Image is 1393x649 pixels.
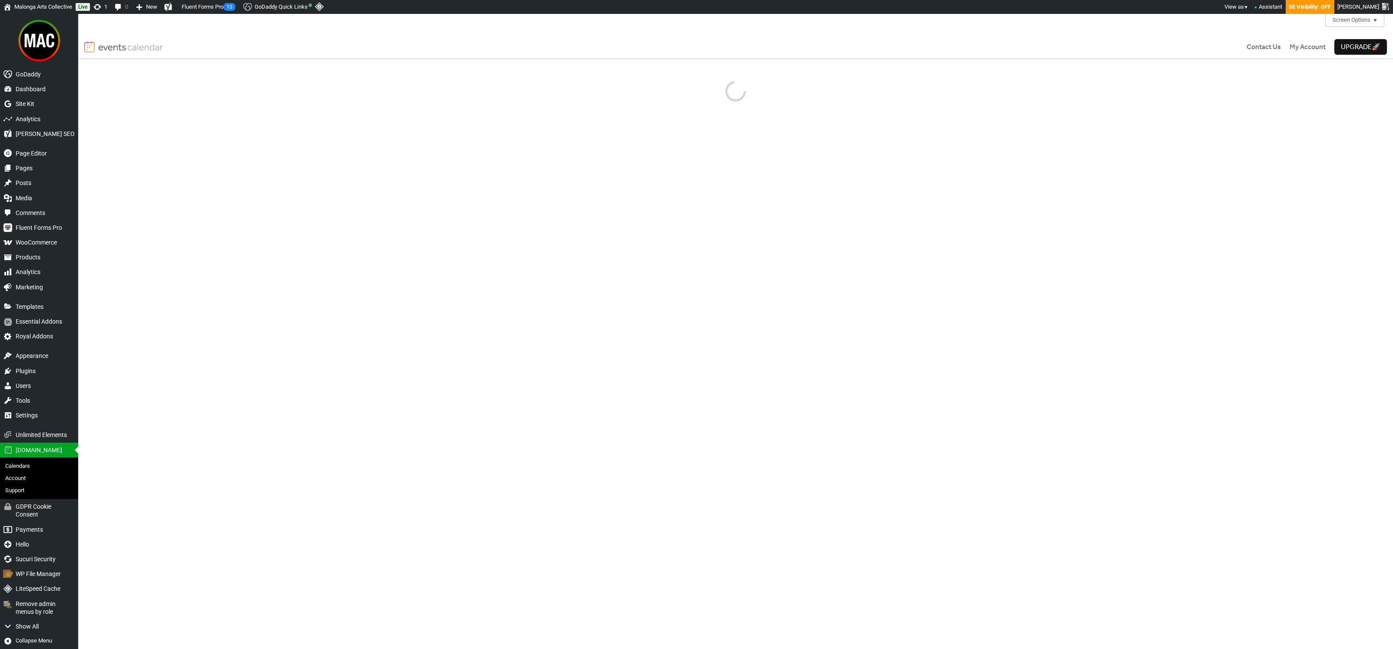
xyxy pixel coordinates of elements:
img: logotype [98,41,163,53]
button: Screen Options [1325,14,1384,27]
button: Upgrade🚀 [1334,39,1387,55]
span: Contact Us [1247,42,1281,53]
a: My Account [1290,42,1326,52]
a: Contact Us [1247,42,1281,52]
img: logo [84,41,95,53]
span: Upgrade 🚀 [1341,42,1380,53]
span: My Account [1290,42,1326,53]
